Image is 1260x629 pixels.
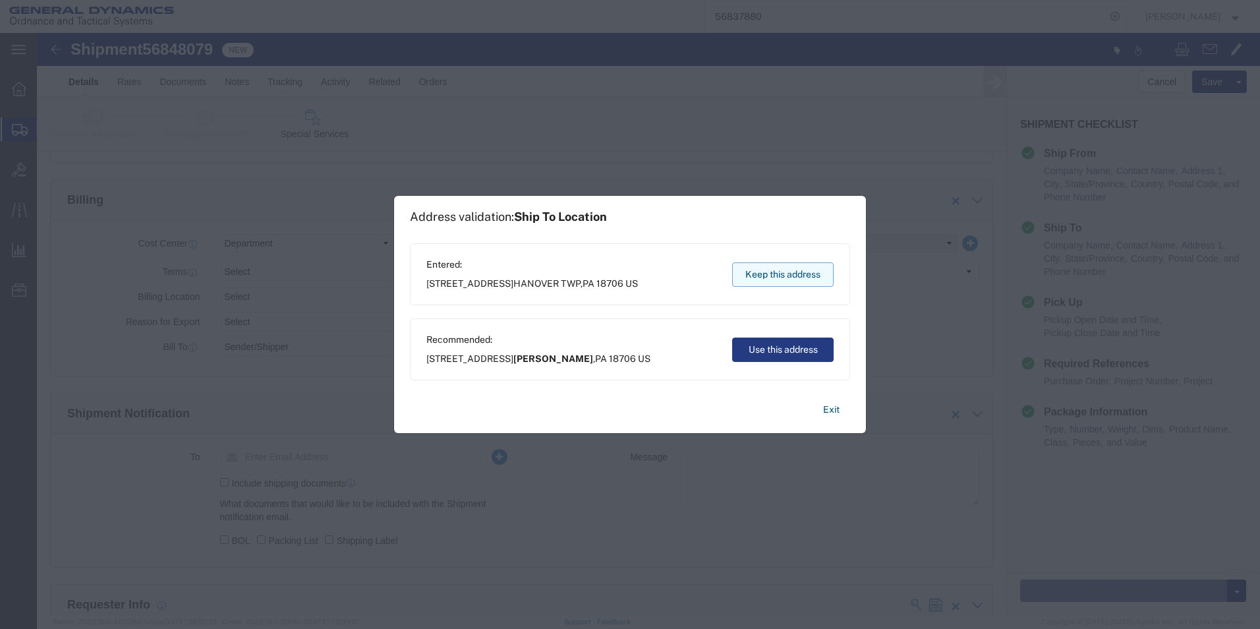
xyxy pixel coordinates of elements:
[732,262,834,287] button: Keep this address
[426,333,650,347] span: Recommended:
[426,352,650,366] span: [STREET_ADDRESS] ,
[596,278,623,289] span: 18706
[732,338,834,362] button: Use this address
[513,278,581,289] span: HANOVER TWP
[638,353,650,364] span: US
[595,353,607,364] span: PA
[426,258,638,272] span: Entered:
[625,278,638,289] span: US
[513,353,593,364] span: [PERSON_NAME]
[813,398,850,421] button: Exit
[583,278,594,289] span: PA
[514,210,607,224] span: Ship To Location
[609,353,636,364] span: 18706
[410,210,607,224] h1: Address validation:
[426,277,638,291] span: [STREET_ADDRESS] ,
